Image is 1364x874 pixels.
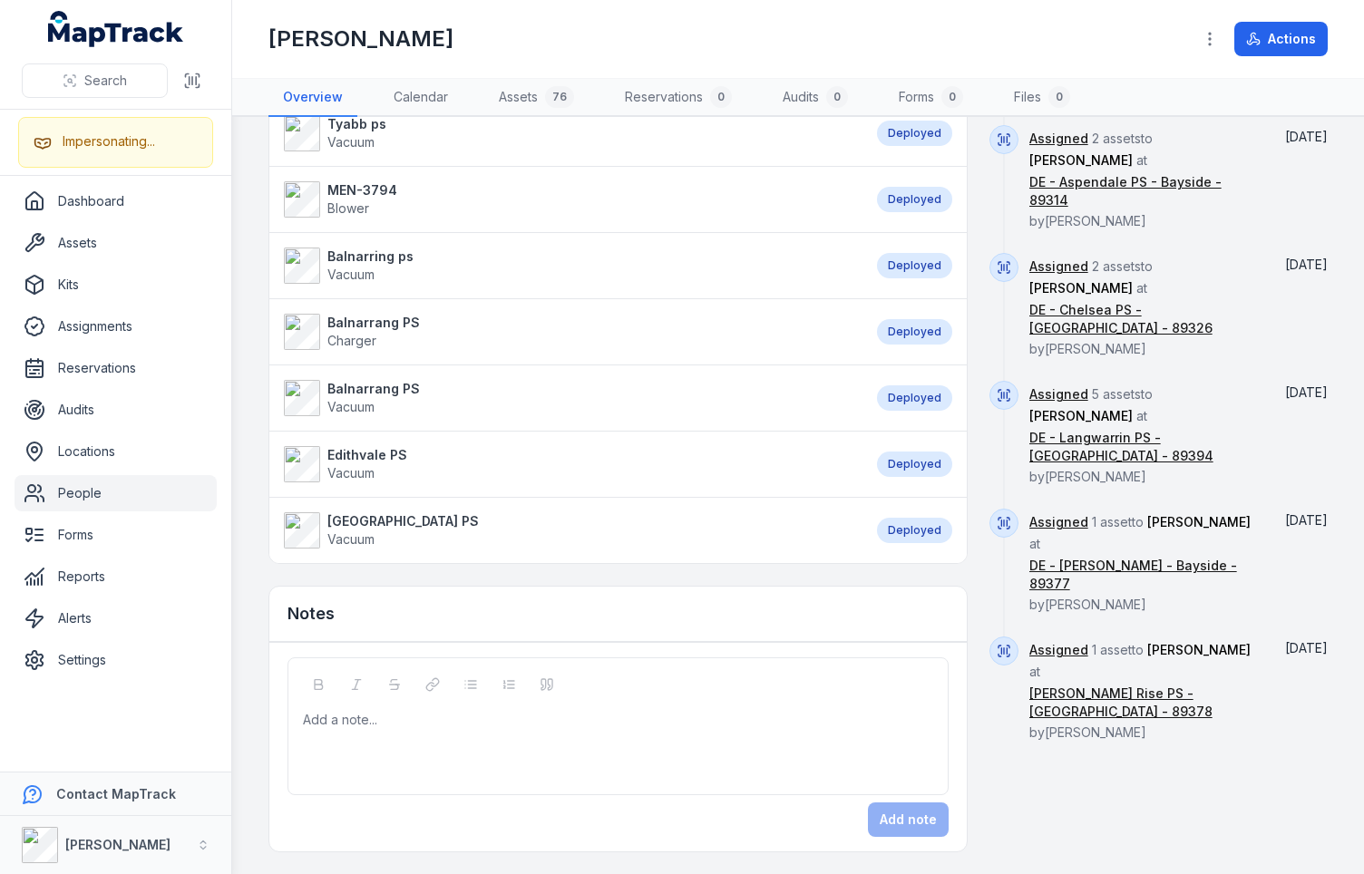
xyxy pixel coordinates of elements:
[15,350,217,386] a: Reservations
[1029,386,1259,484] span: 5 assets to at by [PERSON_NAME]
[84,72,127,90] span: Search
[1029,641,1088,659] a: Assigned
[877,518,952,543] div: Deployed
[327,181,397,199] strong: MEN-3794
[327,380,420,398] strong: Balnarrang PS
[15,267,217,303] a: Kits
[941,86,963,108] div: 0
[884,79,978,117] a: Forms0
[610,79,746,117] a: Reservations0
[1029,258,1259,356] span: 2 assets to at by [PERSON_NAME]
[22,63,168,98] button: Search
[999,79,1085,117] a: Files0
[826,86,848,108] div: 0
[1285,512,1328,528] time: 14/08/2025, 3:24:20 pm
[15,517,217,553] a: Forms
[1048,86,1070,108] div: 0
[768,79,862,117] a: Audits0
[327,333,376,348] span: Charger
[284,314,859,350] a: Balnarrang PSCharger
[327,465,375,481] span: Vacuum
[327,512,479,530] strong: [GEOGRAPHIC_DATA] PS
[327,399,375,414] span: Vacuum
[1029,257,1088,276] a: Assigned
[284,248,859,284] a: Balnarring psVacuum
[1234,22,1328,56] button: Actions
[15,392,217,428] a: Audits
[327,115,386,133] strong: Tyabb ps
[1285,384,1328,400] span: [DATE]
[1285,640,1328,655] time: 14/08/2025, 3:24:20 pm
[15,183,217,219] a: Dashboard
[1029,131,1259,228] span: 2 assets to at by [PERSON_NAME]
[1029,152,1133,168] span: [PERSON_NAME]
[877,121,952,146] div: Deployed
[877,253,952,278] div: Deployed
[1285,129,1328,144] span: [DATE]
[1029,173,1259,209] a: DE - Aspendale PS - Bayside - 89314
[268,79,357,117] a: Overview
[1029,280,1133,296] span: [PERSON_NAME]
[1285,257,1328,272] span: [DATE]
[877,452,952,477] div: Deployed
[15,642,217,678] a: Settings
[327,314,420,332] strong: Balnarrang PS
[63,132,155,151] div: Impersonating...
[1285,512,1328,528] span: [DATE]
[1285,640,1328,655] span: [DATE]
[1147,514,1251,529] span: [PERSON_NAME]
[1029,385,1088,403] a: Assigned
[56,786,176,801] strong: Contact MapTrack
[1029,301,1259,337] a: DE - Chelsea PS - [GEOGRAPHIC_DATA] - 89326
[327,248,414,266] strong: Balnarring ps
[65,837,170,852] strong: [PERSON_NAME]
[284,181,859,218] a: MEN-3794Blower
[268,24,453,53] h1: [PERSON_NAME]
[1029,514,1259,612] span: 1 asset to at by [PERSON_NAME]
[1029,429,1259,465] a: DE - Langwarrin PS - [GEOGRAPHIC_DATA] - 89394
[545,86,574,108] div: 76
[1285,257,1328,272] time: 14/08/2025, 3:24:20 pm
[379,79,463,117] a: Calendar
[1029,557,1259,593] a: DE - [PERSON_NAME] - Bayside - 89377
[1285,384,1328,400] time: 14/08/2025, 3:24:20 pm
[15,308,217,345] a: Assignments
[15,600,217,636] a: Alerts
[710,86,732,108] div: 0
[284,380,859,416] a: Balnarrang PSVacuum
[1029,130,1088,148] a: Assigned
[15,225,217,261] a: Assets
[877,385,952,411] div: Deployed
[48,11,184,47] a: MapTrack
[287,601,335,626] h3: Notes
[284,446,859,482] a: Edithvale PSVacuum
[484,79,589,117] a: Assets76
[1029,642,1259,740] span: 1 asset to at by [PERSON_NAME]
[15,433,217,470] a: Locations
[327,531,375,547] span: Vacuum
[1285,129,1328,144] time: 14/08/2025, 3:24:20 pm
[15,475,217,511] a: People
[327,134,375,150] span: Vacuum
[327,267,375,282] span: Vacuum
[1029,685,1259,721] a: [PERSON_NAME] Rise PS - [GEOGRAPHIC_DATA] - 89378
[1029,513,1088,531] a: Assigned
[877,187,952,212] div: Deployed
[284,512,859,549] a: [GEOGRAPHIC_DATA] PSVacuum
[1029,408,1133,423] span: [PERSON_NAME]
[877,319,952,345] div: Deployed
[327,446,407,464] strong: Edithvale PS
[15,558,217,595] a: Reports
[1147,642,1251,657] span: [PERSON_NAME]
[284,115,859,151] a: Tyabb psVacuum
[327,200,369,216] span: Blower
